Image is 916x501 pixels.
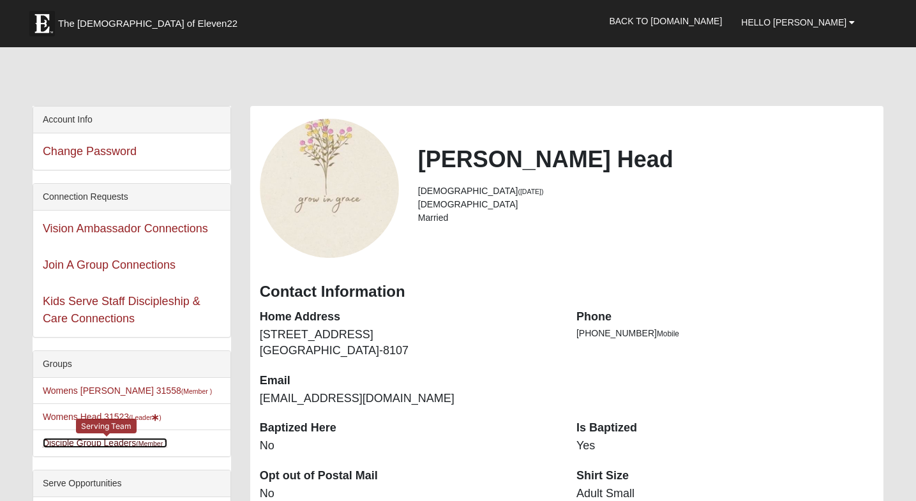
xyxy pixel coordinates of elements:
[43,385,212,396] a: Womens [PERSON_NAME] 31558(Member )
[260,309,557,325] dt: Home Address
[741,17,846,27] span: Hello [PERSON_NAME]
[260,283,874,301] h3: Contact Information
[657,329,679,338] span: Mobile
[418,198,874,211] li: [DEMOGRAPHIC_DATA]
[576,327,874,340] li: [PHONE_NUMBER]
[33,470,230,497] div: Serve Opportunities
[260,373,557,389] dt: Email
[260,327,557,359] dd: [STREET_ADDRESS] [GEOGRAPHIC_DATA]-8107
[33,351,230,378] div: Groups
[576,468,874,484] dt: Shirt Size
[732,6,864,38] a: Hello [PERSON_NAME]
[260,119,399,258] a: View Fullsize Photo
[43,295,200,325] a: Kids Serve Staff Discipleship & Care Connections
[58,17,237,30] span: The [DEMOGRAPHIC_DATA] of Eleven22
[43,258,176,271] a: Join A Group Connections
[576,309,874,325] dt: Phone
[418,211,874,225] li: Married
[33,184,230,211] div: Connection Requests
[260,438,557,454] dd: No
[576,438,874,454] dd: Yes
[43,222,208,235] a: Vision Ambassador Connections
[576,420,874,437] dt: Is Baptized
[260,420,557,437] dt: Baptized Here
[33,107,230,133] div: Account Info
[260,391,557,407] dd: [EMAIL_ADDRESS][DOMAIN_NAME]
[418,146,874,173] h2: [PERSON_NAME] Head
[43,438,167,448] a: Disciple Group Leaders(Member )
[43,412,161,422] a: Womens Head 31523(Leader)
[129,414,161,421] small: (Leader )
[43,145,137,158] a: Change Password
[599,5,732,37] a: Back to [DOMAIN_NAME]
[136,440,167,447] small: (Member )
[23,4,278,36] a: The [DEMOGRAPHIC_DATA] of Eleven22
[29,11,55,36] img: Eleven22 logo
[260,468,557,484] dt: Opt out of Postal Mail
[181,387,212,395] small: (Member )
[418,184,874,198] li: [DEMOGRAPHIC_DATA]
[76,419,137,433] div: Serving Team
[518,188,543,195] small: ([DATE])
